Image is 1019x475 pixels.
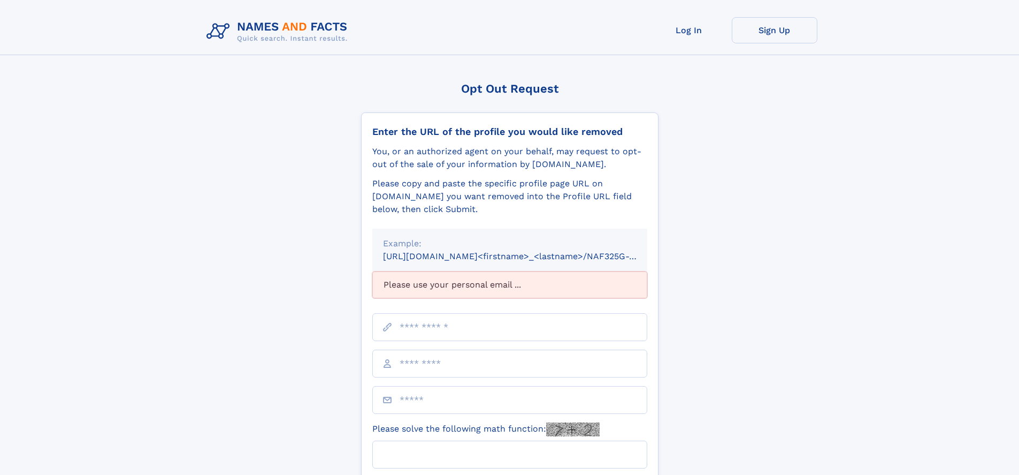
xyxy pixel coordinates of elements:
div: Example: [383,237,637,250]
label: Please solve the following math function: [372,423,600,436]
div: Opt Out Request [361,82,658,95]
div: Please use your personal email ... [372,272,647,298]
div: Please copy and paste the specific profile page URL on [DOMAIN_NAME] you want removed into the Pr... [372,177,647,216]
small: [URL][DOMAIN_NAME]<firstname>_<lastname>/NAF325G-xxxxxxxx [383,251,668,261]
a: Log In [646,17,732,43]
div: You, or an authorized agent on your behalf, may request to opt-out of the sale of your informatio... [372,145,647,171]
img: Logo Names and Facts [202,17,356,46]
a: Sign Up [732,17,817,43]
div: Enter the URL of the profile you would like removed [372,126,647,138]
